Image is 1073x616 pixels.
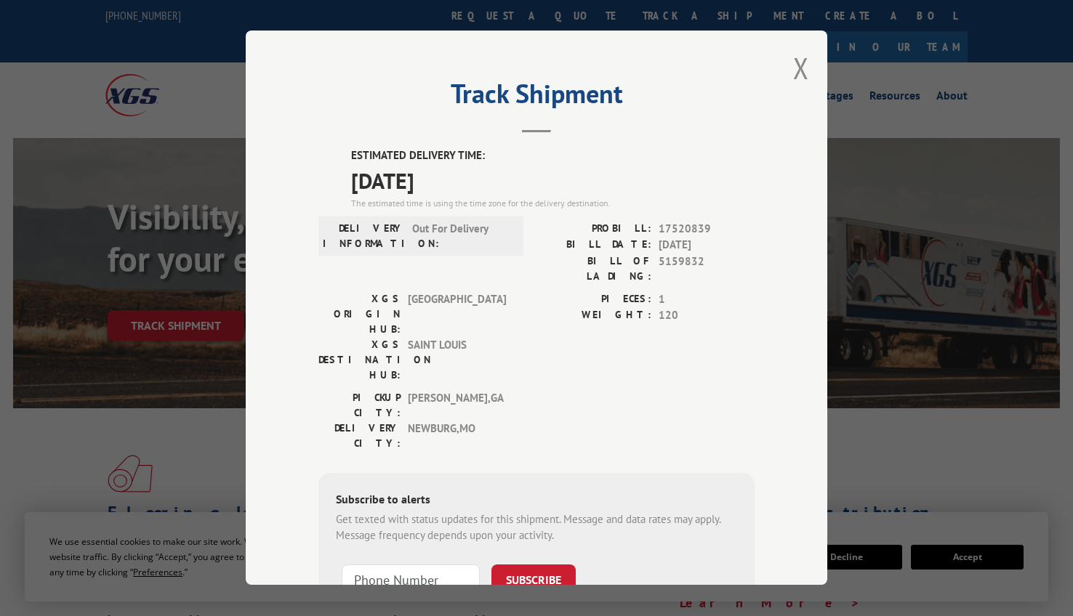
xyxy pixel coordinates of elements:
[318,421,401,451] label: DELIVERY CITY:
[408,291,506,337] span: [GEOGRAPHIC_DATA]
[412,221,510,251] span: Out For Delivery
[351,164,755,197] span: [DATE]
[536,221,651,238] label: PROBILL:
[659,254,755,284] span: 5159832
[318,291,401,337] label: XGS ORIGIN HUB:
[318,390,401,421] label: PICKUP CITY:
[408,337,506,383] span: SAINT LOUIS
[659,307,755,324] span: 120
[536,291,651,308] label: PIECES:
[342,564,480,595] input: Phone Number
[318,84,755,111] h2: Track Shipment
[351,197,755,210] div: The estimated time is using the time zone for the delivery destination.
[491,564,576,595] button: SUBSCRIBE
[408,421,506,451] span: NEWBURG , MO
[536,307,651,324] label: WEIGHT:
[323,221,405,251] label: DELIVERY INFORMATION:
[659,237,755,254] span: [DATE]
[351,147,755,164] label: ESTIMATED DELIVERY TIME:
[659,221,755,238] span: 17520839
[336,490,737,511] div: Subscribe to alerts
[659,291,755,308] span: 1
[318,337,401,383] label: XGS DESTINATION HUB:
[536,254,651,284] label: BILL OF LADING:
[793,49,809,87] button: Close modal
[408,390,506,421] span: [PERSON_NAME] , GA
[536,237,651,254] label: BILL DATE:
[336,511,737,544] div: Get texted with status updates for this shipment. Message and data rates may apply. Message frequ...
